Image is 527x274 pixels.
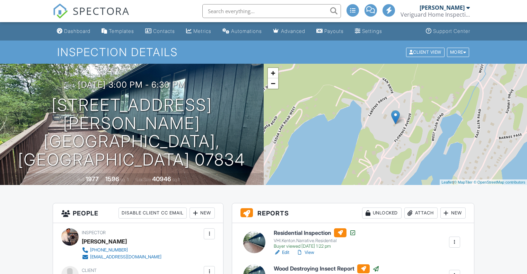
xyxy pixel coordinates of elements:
img: The Best Home Inspection Software - Spectora [53,3,68,19]
h3: Reports [232,203,474,223]
a: [EMAIL_ADDRESS][DOMAIN_NAME] [82,254,161,260]
div: Client View [406,47,445,57]
a: Settings [352,25,385,38]
a: Leaflet [441,180,453,184]
span: SPECTORA [73,3,130,18]
a: Payouts [314,25,346,38]
h3: People [53,203,223,223]
span: Built [77,177,85,182]
div: Advanced [281,28,305,34]
a: Automations (Advanced) [220,25,265,38]
span: sq. ft. [120,177,130,182]
div: Veriguard Home Inspections, LLC. [401,11,470,18]
a: Metrics [183,25,214,38]
div: Disable Client CC Email [118,207,187,219]
div: [PERSON_NAME] [82,236,127,247]
a: Support Center [423,25,473,38]
div: | [440,179,527,185]
div: Contacts [153,28,175,34]
span: sq.ft. [172,177,181,182]
a: © MapTiler [454,180,473,184]
div: 1977 [86,175,99,183]
div: Attach [404,207,438,219]
a: Dashboard [54,25,93,38]
a: © OpenStreetMap contributors [474,180,525,184]
div: [EMAIL_ADDRESS][DOMAIN_NAME] [90,254,161,260]
div: 40946 [152,175,171,183]
div: New [190,207,215,219]
div: More [447,47,469,57]
div: Payouts [324,28,344,34]
a: View [296,249,314,256]
div: 1596 [105,175,119,183]
div: New [440,207,466,219]
a: [PHONE_NUMBER] [82,247,161,254]
div: [PERSON_NAME] [420,4,465,11]
span: Client [82,268,97,273]
div: VHI.Kenton.Narrative.Residential [274,238,356,244]
div: Unlocked [362,207,402,219]
div: Automations [231,28,262,34]
h1: Inspection Details [57,46,470,58]
a: Contacts [142,25,178,38]
a: Residential Inspection VHI.Kenton.Narrative.Residential Buyer viewed [DATE] 1:22 pm [274,228,356,249]
div: Dashboard [64,28,90,34]
a: Edit [274,249,289,256]
div: Buyer viewed [DATE] 1:22 pm [274,244,356,249]
a: Client View [405,49,446,54]
a: Zoom in [268,68,278,78]
a: Templates [99,25,137,38]
a: Advanced [270,25,308,38]
div: Metrics [193,28,211,34]
span: Lot Size [137,177,151,182]
span: Inspector [82,230,106,235]
div: Settings [362,28,382,34]
a: SPECTORA [53,9,130,24]
div: Templates [109,28,134,34]
h6: Wood Destroying Insect Report [274,264,379,273]
h1: [STREET_ADDRESS][PERSON_NAME] [GEOGRAPHIC_DATA], [GEOGRAPHIC_DATA] 07834 [11,96,253,169]
div: Support Center [433,28,470,34]
input: Search everything... [202,4,341,18]
h3: [DATE] 3:00 pm - 6:30 pm [78,80,185,89]
h6: Residential Inspection [274,228,356,237]
div: [PHONE_NUMBER] [90,247,128,253]
a: Zoom out [268,78,278,89]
